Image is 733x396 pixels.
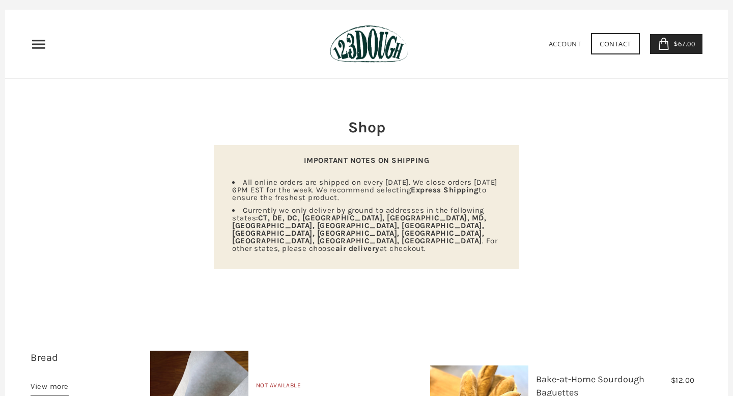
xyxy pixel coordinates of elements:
[214,117,519,138] h2: Shop
[304,156,430,165] strong: IMPORTANT NOTES ON SHIPPING
[31,36,47,52] nav: Primary
[335,244,380,253] strong: air delivery
[650,34,703,54] a: $67.00
[671,376,695,385] span: $12.00
[31,351,143,380] h3: 14 items
[591,33,640,54] a: Contact
[232,206,497,253] span: Currently we only deliver by ground to addresses in the following states: . For other states, ple...
[256,381,415,394] div: Not Available
[549,39,581,48] a: Account
[31,352,59,363] a: Bread
[671,39,695,48] span: $67.00
[330,25,408,63] img: 123Dough Bakery
[232,213,486,245] strong: CT, DE, DC, [GEOGRAPHIC_DATA], [GEOGRAPHIC_DATA], MD, [GEOGRAPHIC_DATA], [GEOGRAPHIC_DATA], [GEOG...
[411,185,478,194] strong: Express Shipping
[232,178,497,202] span: All online orders are shipped on every [DATE]. We close orders [DATE] 6PM EST for the week. We re...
